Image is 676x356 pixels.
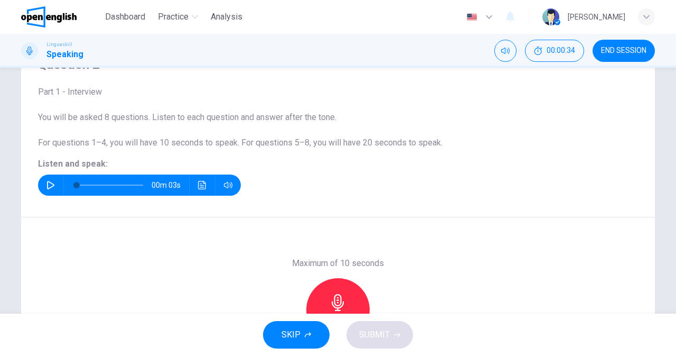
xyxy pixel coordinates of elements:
span: 00:00:34 [547,47,575,55]
img: Profile picture [542,8,559,25]
span: Dashboard [105,11,145,23]
div: Hide [525,40,584,62]
div: [PERSON_NAME] [568,11,625,23]
span: Listen and speak: [38,159,108,169]
button: Analysis [206,7,247,26]
span: Practice [158,11,189,23]
span: For questions 1–4, you will have 10 seconds to speak. For questions 5–8, you will have 20 seconds... [38,138,443,148]
a: OpenEnglish logo [21,6,101,28]
button: 00:00:34 [525,40,584,62]
button: END SESSION [593,40,655,62]
span: 00m 03s [152,175,189,196]
span: Analysis [211,11,242,23]
span: Linguaskill [46,41,72,48]
button: Record [306,278,370,342]
div: Mute [494,40,517,62]
button: Practice [154,7,202,26]
img: en [465,13,478,21]
button: Click to see the audio transcription [194,175,211,196]
h6: Record [326,313,350,326]
button: Dashboard [101,7,149,26]
h6: Maximum of 10 seconds [292,257,384,270]
span: END SESSION [601,47,646,55]
span: You will be asked 8 questions. Listen to each question and answer after the tone. [38,112,336,122]
img: OpenEnglish logo [21,6,77,28]
button: SKIP [263,321,330,349]
span: Part 1 - Interview [38,87,102,97]
h1: Speaking [46,48,83,61]
span: SKIP [281,327,301,342]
